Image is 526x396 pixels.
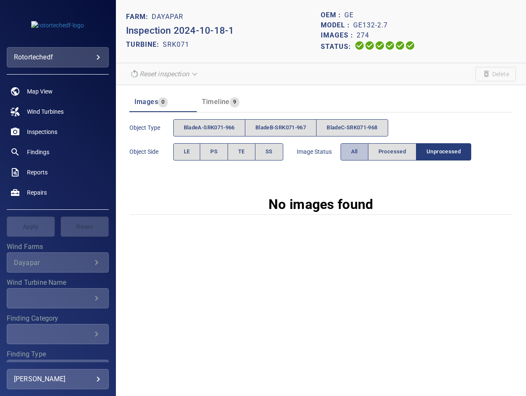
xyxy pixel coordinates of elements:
[344,10,354,20] p: GE
[255,123,306,133] span: bladeB-SRK071-967
[126,40,163,50] p: TURBINE:
[7,81,109,102] a: map noActive
[184,147,190,157] span: LE
[7,351,109,358] label: Finding Type
[158,97,168,107] span: 0
[200,143,228,161] button: PS
[245,119,317,136] button: bladeB-SRK071-967
[140,70,189,78] em: Reset inspection
[184,123,235,133] span: bladeA-SRK071-966
[416,143,471,161] button: Unprocessed
[353,20,388,30] p: GE132-2.7
[405,40,415,51] svg: Classification 100%
[228,143,255,161] button: TE
[327,123,377,133] span: bladeC-SRK071-968
[7,102,109,122] a: windturbines noActive
[129,147,173,156] span: Object Side
[7,360,109,380] div: Finding Type
[7,324,109,344] div: Finding Category
[351,147,358,157] span: All
[427,147,461,157] span: Unprocessed
[14,51,102,64] div: rotortechedf
[7,182,109,203] a: repairs noActive
[129,123,173,132] span: Object type
[173,143,283,161] div: objectSide
[126,67,203,81] div: Unable to reset the inspection due to your user permissions
[321,30,357,40] p: Images :
[27,188,47,197] span: Repairs
[368,143,416,161] button: Processed
[7,243,109,250] label: Wind Farms
[27,148,49,156] span: Findings
[27,168,48,177] span: Reports
[134,98,158,106] span: Images
[238,147,245,157] span: TE
[27,87,53,96] span: Map View
[173,119,388,136] div: objectType
[7,252,109,273] div: Wind Farms
[173,119,245,136] button: bladeA-SRK071-966
[268,194,373,214] p: No images found
[230,97,239,107] span: 9
[297,147,341,156] span: Image Status
[341,143,472,161] div: imageStatus
[378,147,406,157] span: Processed
[475,67,516,81] span: Unable to delete the inspection due to your user permissions
[341,143,368,161] button: All
[7,279,109,286] label: Wind Turbine Name
[321,20,353,30] p: Model :
[365,40,375,51] svg: Data Formatted 100%
[316,119,388,136] button: bladeC-SRK071-968
[385,40,395,51] svg: ML Processing 100%
[7,288,109,308] div: Wind Turbine Name
[266,147,273,157] span: SS
[126,12,152,22] p: FARM:
[31,21,84,29] img: rotortechedf-logo
[375,40,385,51] svg: Selecting 100%
[7,162,109,182] a: reports noActive
[321,40,354,53] p: Status:
[202,98,230,106] span: Timeline
[126,24,321,38] p: Inspection 2024-10-18-1
[7,315,109,322] label: Finding Category
[27,107,64,116] span: Wind Turbines
[27,128,57,136] span: Inspections
[152,12,183,22] p: Dayapar
[173,143,201,161] button: LE
[210,147,217,157] span: PS
[7,142,109,162] a: findings noActive
[14,372,102,386] div: [PERSON_NAME]
[321,10,344,20] p: OEM :
[354,40,365,51] svg: Uploading 100%
[163,40,189,50] p: SRK071
[126,67,203,81] div: Reset inspection
[14,259,91,267] div: Dayapar
[7,122,109,142] a: inspections noActive
[357,30,369,40] p: 274
[255,143,283,161] button: SS
[7,47,109,67] div: rotortechedf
